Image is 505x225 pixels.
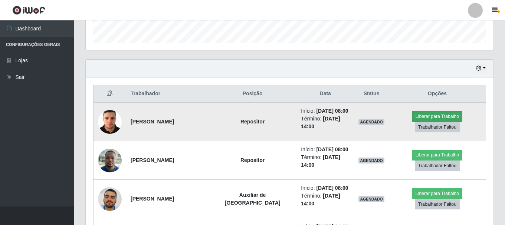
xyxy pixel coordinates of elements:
[301,107,350,115] li: Início:
[412,111,462,122] button: Liberar para Trabalho
[98,178,122,220] img: 1696116228317.jpeg
[98,106,122,138] img: 1711925454552.jpeg
[209,85,296,103] th: Posição
[131,119,174,125] strong: [PERSON_NAME]
[316,146,348,152] time: [DATE] 08:00
[415,161,460,171] button: Trabalhador Faltou
[240,119,265,125] strong: Repositor
[225,192,281,206] strong: Auxiliar de [GEOGRAPHIC_DATA]
[316,108,348,114] time: [DATE] 08:00
[301,146,350,153] li: Início:
[240,157,265,163] strong: Repositor
[296,85,354,103] th: Data
[131,157,174,163] strong: [PERSON_NAME]
[98,145,122,176] img: 1751537472909.jpeg
[358,158,384,163] span: AGENDADO
[316,185,348,191] time: [DATE] 08:00
[412,188,462,199] button: Liberar para Trabalho
[301,184,350,192] li: Início:
[358,196,384,202] span: AGENDADO
[358,119,384,125] span: AGENDADO
[415,199,460,209] button: Trabalhador Faltou
[301,115,350,130] li: Término:
[412,150,462,160] button: Liberar para Trabalho
[301,192,350,208] li: Término:
[126,85,209,103] th: Trabalhador
[354,85,389,103] th: Status
[389,85,486,103] th: Opções
[131,196,174,202] strong: [PERSON_NAME]
[415,122,460,132] button: Trabalhador Faltou
[12,6,45,15] img: CoreUI Logo
[301,153,350,169] li: Término:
